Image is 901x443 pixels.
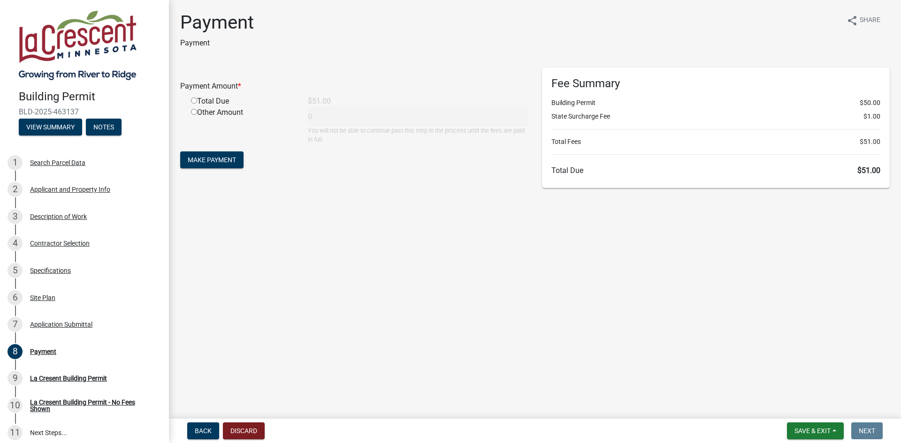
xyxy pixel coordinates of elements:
i: share [847,15,858,26]
div: Contractor Selection [30,240,90,247]
span: $50.00 [860,98,880,108]
div: Total Due [184,96,301,107]
button: shareShare [839,11,888,30]
div: 6 [8,290,23,305]
div: 5 [8,263,23,278]
span: Next [859,427,875,435]
div: Application Submittal [30,321,92,328]
div: Payment Amount [173,81,535,92]
button: Make Payment [180,151,244,168]
li: State Surcharge Fee [551,112,880,121]
span: BLD-2025-463137 [19,107,150,116]
wm-modal-confirm: Summary [19,124,82,131]
div: Applicant and Property Info [30,186,110,193]
li: Total Fees [551,137,880,147]
div: La Cresent Building Permit - No Fees Shown [30,399,154,412]
button: Save & Exit [787,422,844,439]
h6: Fee Summary [551,77,880,90]
div: Payment [30,348,56,355]
div: La Cresent Building Permit [30,375,107,382]
li: Building Permit [551,98,880,108]
h6: Total Due [551,166,880,175]
button: View Summary [19,119,82,135]
div: 4 [8,236,23,251]
div: 3 [8,209,23,224]
wm-modal-confirm: Notes [86,124,122,131]
span: Save & Exit [794,427,831,435]
img: City of La Crescent, Minnesota [19,10,137,80]
div: 8 [8,344,23,359]
h4: Building Permit [19,90,161,104]
span: $1.00 [863,112,880,121]
div: Search Parcel Data [30,159,85,166]
div: 2 [8,182,23,197]
h1: Payment [180,11,254,34]
p: Payment [180,38,254,49]
div: 1 [8,155,23,170]
div: 7 [8,317,23,332]
button: Notes [86,119,122,135]
div: Other Amount [184,107,301,144]
div: Specifications [30,267,71,274]
button: Back [187,422,219,439]
span: $51.00 [857,166,880,175]
button: Next [851,422,883,439]
div: 10 [8,398,23,413]
span: Make Payment [188,156,236,164]
div: Site Plan [30,294,55,301]
div: Description of Work [30,213,87,220]
span: Back [195,427,212,435]
div: 9 [8,371,23,386]
div: 11 [8,425,23,440]
span: $51.00 [860,137,880,147]
button: Discard [223,422,265,439]
span: Share [860,15,880,26]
